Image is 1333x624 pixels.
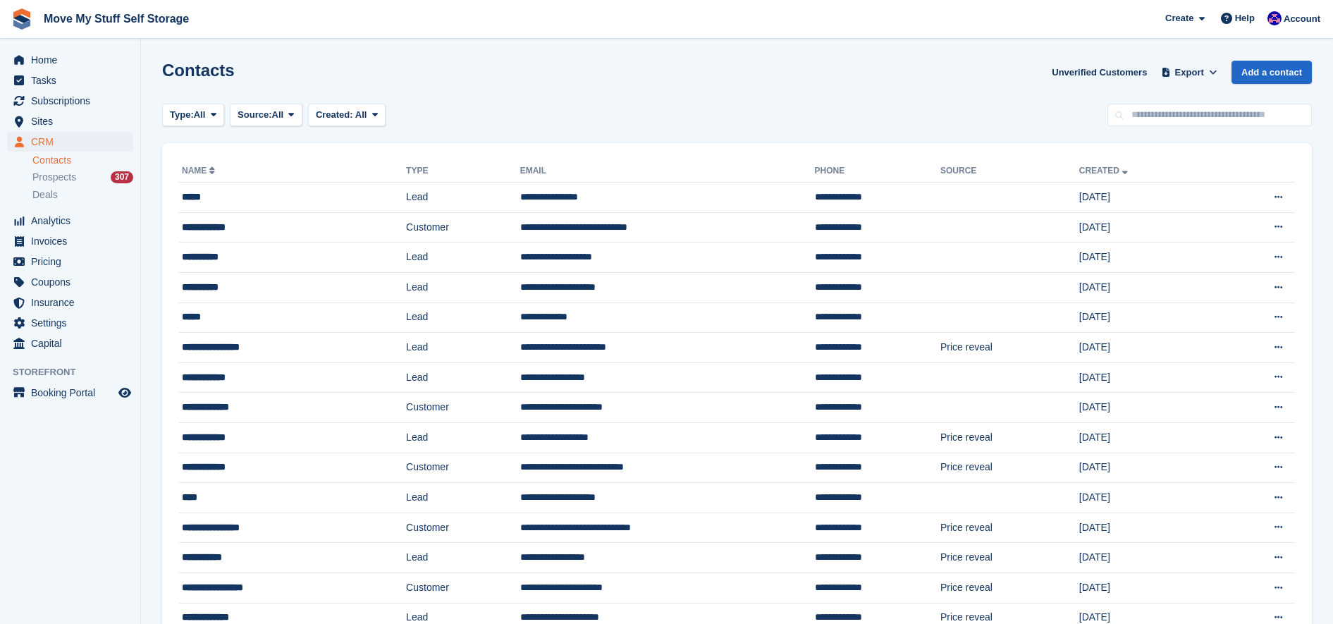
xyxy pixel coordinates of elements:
[520,160,815,183] th: Email
[13,365,140,379] span: Storefront
[238,108,271,122] span: Source:
[406,422,520,453] td: Lead
[355,109,367,120] span: All
[406,393,520,423] td: Customer
[7,71,133,90] a: menu
[1079,183,1217,213] td: [DATE]
[406,333,520,363] td: Lead
[316,109,353,120] span: Created:
[182,166,218,176] a: Name
[308,104,386,127] button: Created: All
[7,293,133,312] a: menu
[406,272,520,302] td: Lead
[1158,61,1220,84] button: Export
[1079,362,1217,393] td: [DATE]
[1079,333,1217,363] td: [DATE]
[230,104,302,127] button: Source: All
[940,513,1079,543] td: Price reveal
[1079,272,1217,302] td: [DATE]
[31,252,116,271] span: Pricing
[32,154,133,167] a: Contacts
[406,362,520,393] td: Lead
[406,483,520,513] td: Lead
[1267,11,1282,25] img: Jade Whetnall
[31,91,116,111] span: Subscriptions
[406,243,520,273] td: Lead
[815,160,940,183] th: Phone
[7,132,133,152] a: menu
[31,334,116,353] span: Capital
[1079,453,1217,483] td: [DATE]
[1235,11,1255,25] span: Help
[7,383,133,403] a: menu
[7,91,133,111] a: menu
[1079,573,1217,603] td: [DATE]
[406,302,520,333] td: Lead
[31,231,116,251] span: Invoices
[1175,66,1204,80] span: Export
[7,111,133,131] a: menu
[1079,513,1217,543] td: [DATE]
[1231,61,1312,84] a: Add a contact
[11,8,32,30] img: stora-icon-8386f47178a22dfd0bd8f6a31ec36ba5ce8667c1dd55bd0f319d3a0aa187defe.svg
[7,252,133,271] a: menu
[162,61,235,80] h1: Contacts
[31,383,116,403] span: Booking Portal
[7,231,133,251] a: menu
[111,171,133,183] div: 307
[7,334,133,353] a: menu
[406,573,520,603] td: Customer
[194,108,206,122] span: All
[1079,422,1217,453] td: [DATE]
[406,453,520,483] td: Customer
[31,293,116,312] span: Insurance
[170,108,194,122] span: Type:
[162,104,224,127] button: Type: All
[1079,302,1217,333] td: [DATE]
[7,211,133,231] a: menu
[940,333,1079,363] td: Price reveal
[1079,393,1217,423] td: [DATE]
[1079,483,1217,513] td: [DATE]
[1079,243,1217,273] td: [DATE]
[940,422,1079,453] td: Price reveal
[116,384,133,401] a: Preview store
[1046,61,1153,84] a: Unverified Customers
[31,50,116,70] span: Home
[1284,12,1320,26] span: Account
[1079,212,1217,243] td: [DATE]
[272,108,284,122] span: All
[940,160,1079,183] th: Source
[32,188,133,202] a: Deals
[406,513,520,543] td: Customer
[7,272,133,292] a: menu
[940,543,1079,573] td: Price reveal
[31,71,116,90] span: Tasks
[406,160,520,183] th: Type
[7,50,133,70] a: menu
[32,170,133,185] a: Prospects 307
[940,573,1079,603] td: Price reveal
[406,543,520,573] td: Lead
[1079,543,1217,573] td: [DATE]
[32,171,76,184] span: Prospects
[32,188,58,202] span: Deals
[1165,11,1193,25] span: Create
[31,132,116,152] span: CRM
[31,313,116,333] span: Settings
[31,272,116,292] span: Coupons
[406,212,520,243] td: Customer
[31,211,116,231] span: Analytics
[38,7,195,30] a: Move My Stuff Self Storage
[940,453,1079,483] td: Price reveal
[7,313,133,333] a: menu
[1079,166,1131,176] a: Created
[406,183,520,213] td: Lead
[31,111,116,131] span: Sites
